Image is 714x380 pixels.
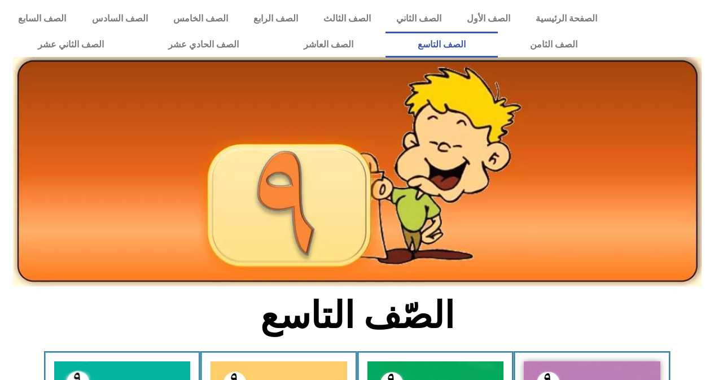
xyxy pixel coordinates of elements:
a: الصف الثالث [310,6,383,32]
h2: الصّف التاسع [170,294,544,338]
a: الصف الثاني [383,6,454,32]
a: الصف العاشر [271,32,386,58]
a: الصف الرابع [240,6,310,32]
a: الصف الخامس [160,6,240,32]
a: الصف الأول [454,6,523,32]
a: الصف السادس [79,6,160,32]
a: الصف الثامن [498,32,610,58]
a: الصف الحادي عشر [136,32,271,58]
a: الصفحة الرئيسية [523,6,610,32]
a: الصف السابع [6,6,79,32]
a: الصف التاسع [386,32,498,58]
a: الصف الثاني عشر [6,32,136,58]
